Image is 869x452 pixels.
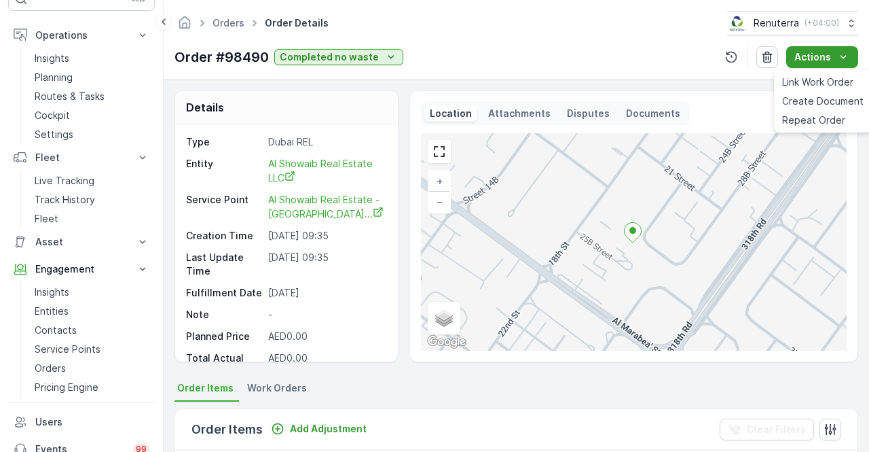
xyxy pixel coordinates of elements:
[8,256,155,283] button: Engagement
[8,22,155,49] button: Operations
[268,157,384,185] a: Al Showaib Real Estate LLC
[268,330,308,342] span: AED0.00
[29,209,155,228] a: Fleet
[424,333,469,351] a: Open this area in Google Maps (opens a new window)
[29,87,155,106] a: Routes & Tasks
[35,128,73,141] p: Settings
[186,286,263,300] p: Fulfillment Date
[186,308,263,321] p: Note
[268,158,375,184] span: Al Showaib Real Estate LLC
[720,419,814,440] button: Clear Filters
[35,415,149,429] p: Users
[35,109,70,122] p: Cockpit
[29,171,155,190] a: Live Tracking
[35,212,58,226] p: Fleet
[8,408,155,436] a: Users
[626,107,680,120] p: Documents
[268,194,384,220] span: Al Showaib Real Estate - [GEOGRAPHIC_DATA]...
[29,359,155,378] a: Orders
[567,107,610,120] p: Disputes
[727,11,858,35] button: Renuterra(+04:00)
[35,305,69,318] p: Entities
[429,303,459,333] a: Layers
[35,343,100,356] p: Service Points
[191,420,263,439] p: Order Items
[186,157,263,185] p: Entity
[35,52,69,65] p: Insights
[186,193,263,221] p: Service Point
[177,381,234,395] span: Order Items
[777,111,869,130] a: Repeat Order
[437,196,443,207] span: −
[274,49,403,65] button: Completed no waste
[262,16,331,30] span: Order Details
[290,422,367,436] p: Add Adjustment
[186,330,250,343] p: Planned Price
[29,68,155,87] a: Planning
[29,302,155,321] a: Entities
[754,16,799,30] p: Renuterra
[174,47,269,67] p: Order #98490
[268,251,384,278] p: [DATE] 09:35
[430,107,472,120] p: Location
[29,190,155,209] a: Track History
[268,308,384,321] p: -
[805,18,839,29] p: ( +04:00 )
[782,114,845,127] span: Repeat Order
[35,362,66,375] p: Orders
[35,235,128,249] p: Asset
[429,192,449,212] a: Zoom Out
[35,262,128,276] p: Engagement
[35,193,95,207] p: Track History
[268,229,384,243] p: [DATE] 09:35
[35,285,69,299] p: Insights
[29,125,155,144] a: Settings
[8,144,155,171] button: Fleet
[29,49,155,68] a: Insights
[488,107,551,120] p: Attachments
[268,352,308,364] span: AED0.00
[747,423,806,436] p: Clear Filters
[29,321,155,340] a: Contacts
[429,171,449,192] a: Zoom In
[186,135,263,149] p: Type
[782,94,864,108] span: Create Document
[268,286,384,300] p: [DATE]
[186,351,263,379] p: Total Actual Price
[268,192,384,220] a: Al Showaib Real Estate - Taris...
[268,135,384,149] p: Dubai REL
[35,90,105,103] p: Routes & Tasks
[186,229,263,243] p: Creation Time
[35,174,94,188] p: Live Tracking
[8,228,155,256] button: Asset
[35,71,73,84] p: Planning
[29,106,155,125] a: Cockpit
[29,378,155,397] a: Pricing Engine
[35,324,77,337] p: Contacts
[29,340,155,359] a: Service Points
[424,333,469,351] img: Google
[429,141,449,162] a: View Fullscreen
[782,75,853,89] span: Link Work Order
[247,381,307,395] span: Work Orders
[35,151,128,164] p: Fleet
[186,251,263,278] p: Last Update Time
[29,283,155,302] a: Insights
[786,46,858,68] button: Actions
[35,381,98,394] p: Pricing Engine
[437,175,443,187] span: +
[727,16,748,31] img: Screenshot_2024-07-26_at_13.33.01.png
[280,50,379,64] p: Completed no waste
[212,17,244,29] a: Orders
[794,50,831,64] p: Actions
[186,99,224,116] p: Details
[265,421,372,437] button: Add Adjustment
[177,20,192,32] a: Homepage
[35,29,128,42] p: Operations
